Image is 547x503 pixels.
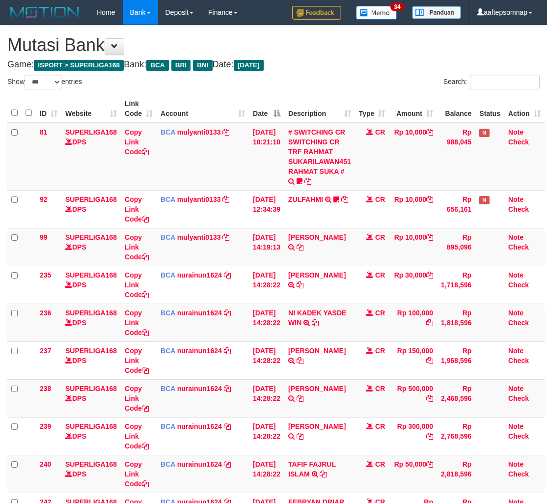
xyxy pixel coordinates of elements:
a: SUPERLIGA168 [65,422,117,430]
a: # SWITCHING CR SWITCHING CR TRF RAHMAT SUKARILAWAN451 RAHMAT SUKA # [288,128,351,175]
a: Copy nurainun1624 to clipboard [224,271,231,279]
a: Copy Rp 30,000 to clipboard [426,271,433,279]
a: Check [508,319,529,327]
a: Note [508,460,523,468]
a: Copy Link Code [125,460,149,488]
td: Rp 100,000 [389,304,437,341]
th: Type: activate to sort column ascending [355,95,389,123]
td: Rp 2,768,596 [437,417,475,455]
a: Note [508,271,523,279]
td: Rp 1,968,596 [437,341,475,379]
span: BCA [161,128,175,136]
span: BCA [161,347,175,355]
a: [PERSON_NAME] [288,385,346,392]
a: Copy Link Code [125,422,149,450]
th: Account: activate to sort column ascending [157,95,249,123]
td: DPS [61,455,121,493]
h4: Game: Bank: Date: [7,60,540,70]
th: Description: activate to sort column ascending [284,95,355,123]
td: Rp 2,468,596 [437,379,475,417]
span: BRI [171,60,191,71]
td: [DATE] 12:34:39 [249,190,284,228]
td: [DATE] 14:28:22 [249,417,284,455]
a: Copy Link Code [125,347,149,374]
a: SUPERLIGA168 [65,309,117,317]
a: [PERSON_NAME] [288,233,346,241]
a: Copy Rp 10,000 to clipboard [426,196,433,203]
span: 235 [40,271,51,279]
a: Copy nurainun1624 to clipboard [224,422,231,430]
span: CR [375,460,385,468]
a: Check [508,394,529,402]
a: Copy Link Code [125,233,149,261]
a: Check [508,243,529,251]
a: Copy nurainun1624 to clipboard [224,309,231,317]
td: Rp 1,818,596 [437,304,475,341]
a: nurainun1624 [177,271,222,279]
a: Check [508,470,529,478]
span: Has Note [479,196,489,204]
span: 99 [40,233,48,241]
img: MOTION_logo.png [7,5,82,20]
td: DPS [61,304,121,341]
span: BCA [161,385,175,392]
a: SUPERLIGA168 [65,271,117,279]
a: Copy Rp 100,000 to clipboard [426,319,433,327]
a: Copy ZULFAHMI to clipboard [341,196,348,203]
th: ID: activate to sort column ascending [36,95,61,123]
td: DPS [61,417,121,455]
a: Copy CHRISBERT PANGGABE to clipboard [297,432,303,440]
span: 236 [40,309,51,317]
span: ISPORT > SUPERLIGA168 [34,60,124,71]
td: Rp 656,161 [437,190,475,228]
span: 34 [390,2,404,11]
a: Copy mulyanti0133 to clipboard [222,196,229,203]
td: [DATE] 14:28:22 [249,379,284,417]
a: TAFIF FAJRUL ISLAM [288,460,336,478]
a: Copy nurainun1624 to clipboard [224,460,231,468]
a: SUPERLIGA168 [65,128,117,136]
a: Note [508,196,523,203]
td: DPS [61,379,121,417]
span: CR [375,385,385,392]
a: Check [508,138,529,146]
img: Button%20Memo.svg [356,6,397,20]
td: Rp 895,096 [437,228,475,266]
span: 239 [40,422,51,430]
th: Link Code: activate to sort column ascending [121,95,157,123]
a: Copy GALIH ADILUHUNG to clipboard [297,281,303,289]
span: CR [375,196,385,203]
th: Website: activate to sort column ascending [61,95,121,123]
a: Copy Rp 500,000 to clipboard [426,394,433,402]
a: [PERSON_NAME] [288,271,346,279]
a: SUPERLIGA168 [65,347,117,355]
a: Copy mulyanti0133 to clipboard [222,128,229,136]
a: Note [508,128,523,136]
span: CR [375,271,385,279]
td: Rp 2,818,596 [437,455,475,493]
span: CR [375,347,385,355]
a: Copy HENDRIK SE to clipboard [297,357,303,364]
span: BCA [161,309,175,317]
span: 237 [40,347,51,355]
a: Check [508,432,529,440]
a: Copy Link Code [125,385,149,412]
h1: Mutasi Bank [7,35,540,55]
span: BCA [161,460,175,468]
td: [DATE] 14:19:13 [249,228,284,266]
input: Search: [470,75,540,89]
a: mulyanti0133 [177,128,221,136]
th: Status [475,95,504,123]
span: CR [375,309,385,317]
td: Rp 988,045 [437,123,475,191]
a: mulyanti0133 [177,196,221,203]
a: Copy nurainun1624 to clipboard [224,385,231,392]
a: Copy AKMAL MAULANA to clipboard [297,394,303,402]
td: DPS [61,266,121,304]
span: BCA [161,196,175,203]
a: SUPERLIGA168 [65,233,117,241]
a: Copy nurainun1624 to clipboard [224,347,231,355]
a: Note [508,347,523,355]
a: Copy Rp 10,000 to clipboard [426,233,433,241]
span: 81 [40,128,48,136]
